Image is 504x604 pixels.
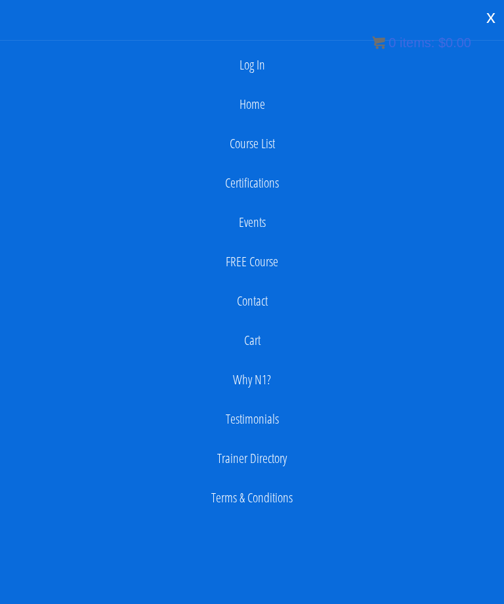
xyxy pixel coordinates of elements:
a: Log In [7,52,497,78]
span: items: [400,35,434,50]
span: $ [438,35,446,50]
a: Testimonials [7,406,497,432]
a: Cart [7,327,497,353]
a: Course List [7,131,497,157]
span: 0 [388,35,396,50]
a: Terms & Conditions [7,485,497,511]
a: FREE Course [7,249,497,275]
a: Events [7,209,497,235]
bdi: 0.00 [438,35,471,50]
a: Why N1? [7,367,497,393]
div: x [478,3,504,31]
a: 0 items: $0.00 [372,35,471,50]
img: icon11.png [372,36,385,49]
a: Contact [7,288,497,314]
a: Trainer Directory [7,445,497,472]
a: Certifications [7,170,497,196]
a: Home [7,91,497,117]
